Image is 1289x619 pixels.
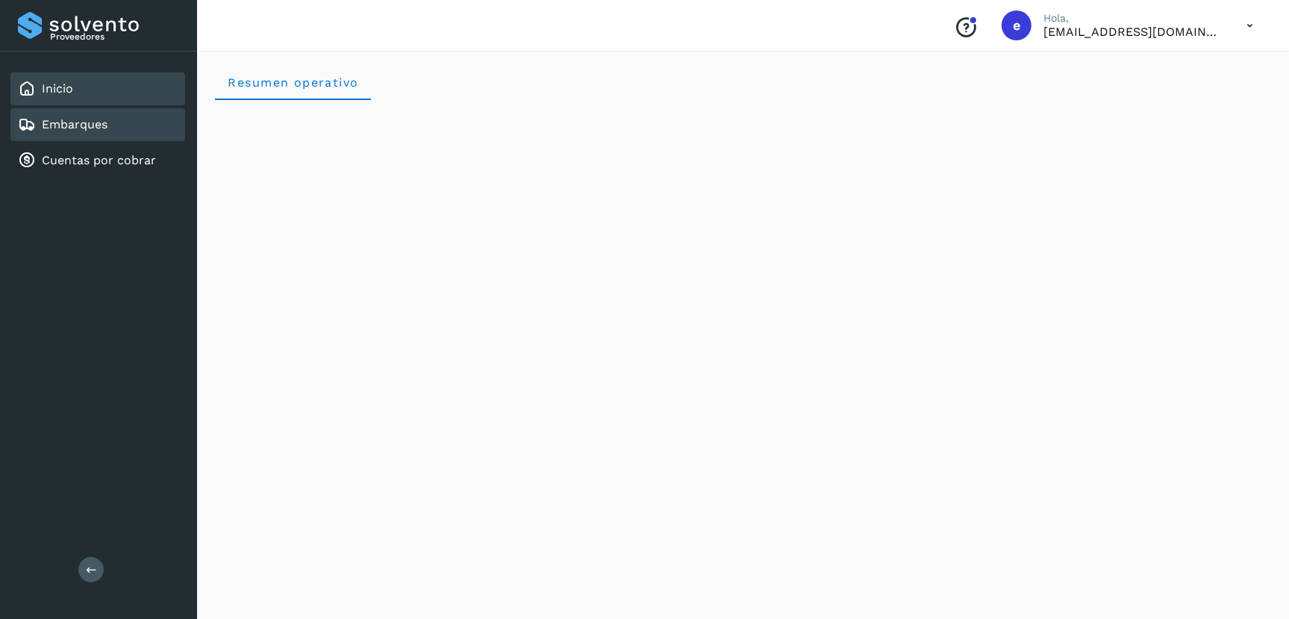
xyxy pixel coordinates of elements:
p: Proveedores [50,31,179,42]
p: Hola, [1043,12,1223,25]
a: Embarques [42,117,107,131]
span: Resumen operativo [227,75,359,90]
div: Inicio [10,72,185,105]
a: Inicio [42,81,73,96]
a: Cuentas por cobrar [42,153,156,167]
p: ebenezer5009@gmail.com [1043,25,1223,39]
div: Embarques [10,108,185,141]
div: Cuentas por cobrar [10,144,185,177]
